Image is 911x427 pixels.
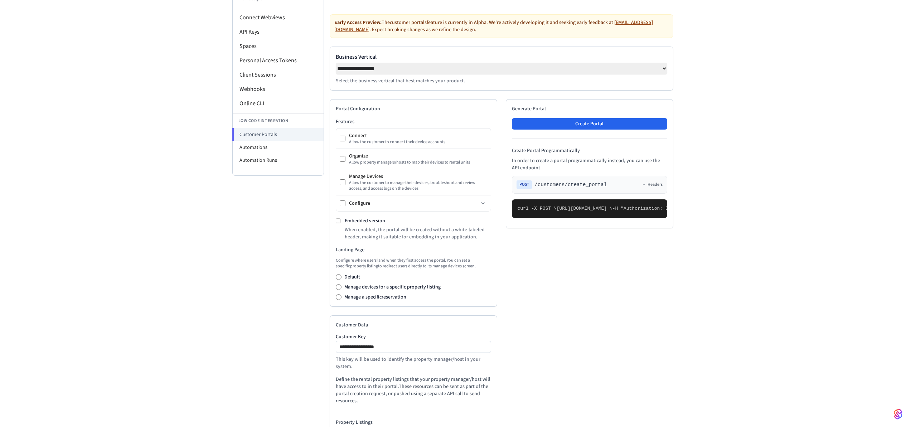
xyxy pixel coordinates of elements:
[344,273,360,281] label: Default
[349,180,487,191] div: Allow the customer to manage their devices, troubleshoot and review access, and access logs on th...
[233,25,324,39] li: API Keys
[233,10,324,25] li: Connect Webviews
[518,206,557,211] span: curl -X POST \
[330,14,673,38] div: The customer portals feature is currently in Alpha. We're actively developing it and seeking earl...
[336,356,491,370] p: This key will be used to identify the property manager/host in your system.
[345,226,491,241] p: When enabled, the portal will be created without a white-labeled header, making it suitable for e...
[336,419,491,426] h4: Property Listings
[349,173,487,180] div: Manage Devices
[349,160,487,165] div: Allow property managers/hosts to map their devices to rental units
[232,128,324,141] li: Customer Portals
[512,157,667,171] p: In order to create a portal programmatically instead, you can use the API endpoint
[349,152,487,160] div: Organize
[517,180,532,189] span: POST
[233,82,324,96] li: Webhooks
[894,408,902,420] img: SeamLogoGradient.69752ec5.svg
[535,181,607,188] span: /customers/create_portal
[349,139,487,145] div: Allow the customer to connect their device accounts
[334,19,382,26] strong: Early Access Preview.
[344,283,441,291] label: Manage devices for a specific property listing
[642,182,663,188] button: Headers
[233,96,324,111] li: Online CLI
[336,321,491,329] h2: Customer Data
[334,19,653,33] a: [EMAIL_ADDRESS][DOMAIN_NAME]
[233,53,324,68] li: Personal Access Tokens
[336,334,491,339] label: Customer Key
[233,154,324,167] li: Automation Runs
[512,105,667,112] h2: Generate Portal
[336,118,491,125] h3: Features
[512,118,667,130] button: Create Portal
[336,105,491,112] h2: Portal Configuration
[233,39,324,53] li: Spaces
[233,113,324,128] li: Low Code Integration
[345,217,385,224] label: Embedded version
[336,258,491,269] p: Configure where users land when they first access the portal. You can set a specific property lis...
[336,53,667,61] label: Business Vertical
[557,206,612,211] span: [URL][DOMAIN_NAME] \
[612,206,746,211] span: -H "Authorization: Bearer seam_api_key_123456" \
[349,132,487,139] div: Connect
[233,141,324,154] li: Automations
[233,68,324,82] li: Client Sessions
[344,293,406,301] label: Manage a specific reservation
[336,376,491,404] p: Define the rental property listings that your property manager/host will have access to in their ...
[336,246,491,253] h3: Landing Page
[512,147,667,154] h4: Create Portal Programmatically
[336,77,667,84] p: Select the business vertical that best matches your product.
[349,200,479,207] div: Configure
